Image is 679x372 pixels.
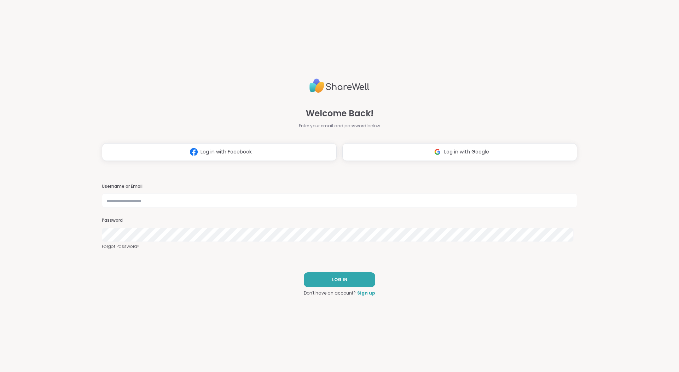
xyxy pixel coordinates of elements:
[102,143,337,161] button: Log in with Facebook
[431,145,444,158] img: ShareWell Logomark
[309,76,370,96] img: ShareWell Logo
[187,145,201,158] img: ShareWell Logomark
[201,148,252,156] span: Log in with Facebook
[306,107,373,120] span: Welcome Back!
[102,243,577,250] a: Forgot Password?
[444,148,489,156] span: Log in with Google
[357,290,375,296] a: Sign up
[299,123,380,129] span: Enter your email and password below
[102,184,577,190] h3: Username or Email
[304,272,375,287] button: LOG IN
[304,290,356,296] span: Don't have an account?
[332,277,347,283] span: LOG IN
[342,143,577,161] button: Log in with Google
[102,217,577,223] h3: Password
